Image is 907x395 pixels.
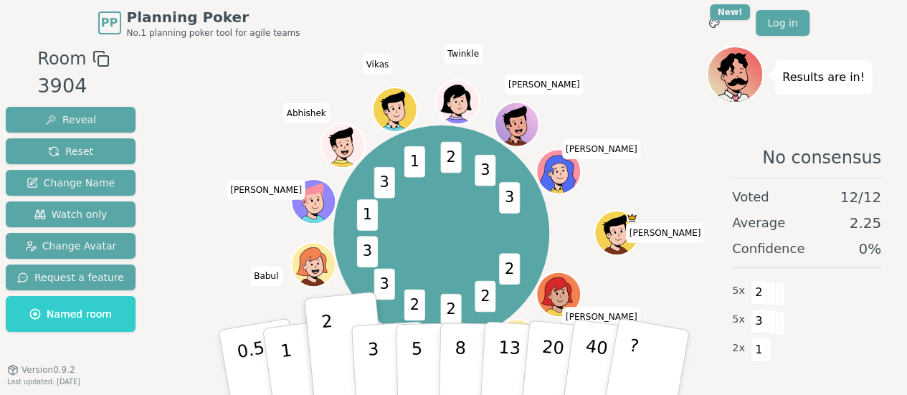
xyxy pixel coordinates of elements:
span: Last updated: [DATE] [7,378,80,386]
span: 2 [499,253,520,285]
span: Click to change your name [505,75,584,95]
span: 0 % [858,239,881,259]
span: Watch only [34,207,108,222]
span: 12 / 12 [840,187,881,207]
span: 3 [475,155,495,186]
span: Click to change your name [363,54,393,75]
div: 3904 [37,72,109,101]
div: New! [710,4,751,20]
span: Click to change your name [444,44,483,64]
span: Change Avatar [25,239,117,253]
span: 3 [499,182,520,214]
span: Change Name [27,176,115,190]
span: 5 x [732,312,745,328]
span: No consensus [762,146,881,169]
span: Confidence [732,239,804,259]
span: 5 x [732,283,745,299]
button: New! [701,10,727,36]
button: Version0.9.2 [7,364,75,376]
button: Watch only [6,201,136,227]
span: Click to change your name [562,139,641,159]
span: 1 [356,199,377,231]
span: Viney is the host [626,212,637,223]
span: 1 [751,338,767,362]
span: 2 [404,289,424,320]
button: Named room [6,296,136,332]
span: Room [37,46,86,72]
button: Click to change your avatar [495,321,537,363]
span: Request a feature [17,270,124,285]
button: Request a feature [6,265,136,290]
span: Click to change your name [283,103,330,123]
span: 3 [356,236,377,267]
span: Planning Poker [127,7,300,27]
span: 2.25 [849,213,881,233]
button: Reveal [6,107,136,133]
span: Named room [29,307,112,321]
span: 2 [440,294,461,325]
a: PPPlanning PokerNo.1 planning poker tool for agile teams [98,7,300,39]
span: Voted [732,187,769,207]
span: Reveal [45,113,96,127]
p: 2 [320,311,338,389]
span: Click to change your name [562,307,641,327]
span: 3 [751,309,767,333]
span: Reset [48,144,93,158]
span: Click to change your name [250,267,282,287]
button: Change Avatar [6,233,136,259]
span: 1 [404,146,424,178]
span: 2 [475,280,495,312]
span: 2 x [732,341,745,356]
span: 2 [440,142,461,173]
span: 3 [374,167,394,199]
span: 3 [374,268,394,300]
button: Change Name [6,170,136,196]
span: PP [101,14,118,32]
span: 2 [751,280,767,305]
span: No.1 planning poker tool for agile teams [127,27,300,39]
span: Version 0.9.2 [22,364,75,376]
span: Average [732,213,785,233]
a: Log in [756,10,809,36]
button: Reset [6,138,136,164]
p: Results are in! [782,67,865,87]
span: Click to change your name [626,223,705,243]
span: Click to change your name [227,180,305,200]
